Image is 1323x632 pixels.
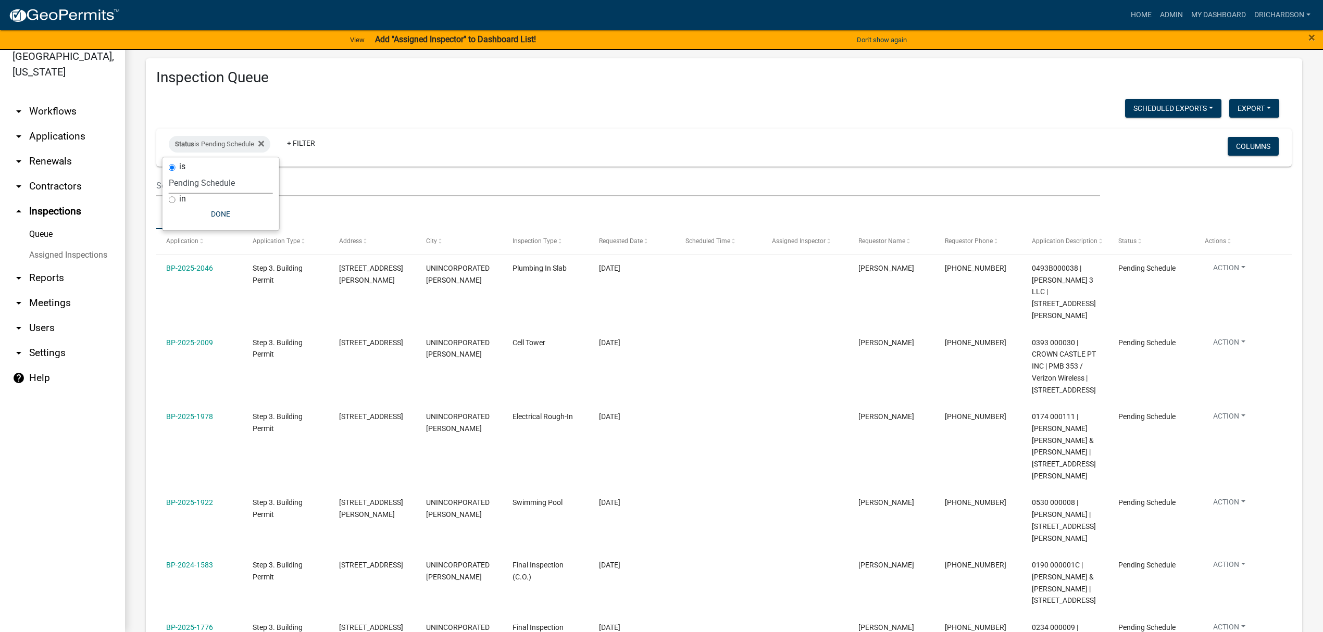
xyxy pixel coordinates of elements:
[1118,498,1176,507] span: Pending Schedule
[253,561,303,581] span: Step 3. Building Permit
[1187,5,1250,25] a: My Dashboard
[279,134,323,153] a: + Filter
[599,237,643,245] span: Requested Date
[589,229,676,254] datatable-header-cell: Requested Date
[599,623,620,631] span: 08/15/2025
[1205,559,1254,574] button: Action
[513,412,573,421] span: Electrical Rough-In
[503,229,589,254] datatable-header-cell: Inspection Type
[169,205,273,223] button: Done
[599,338,620,347] span: 08/13/2025
[13,130,25,143] i: arrow_drop_down
[156,69,1292,86] h3: Inspection Queue
[1032,264,1096,320] span: 0493B000038 | GE LAGRANGE 3 LLC | 1310 NEW FRANKLIN RD
[599,498,620,507] span: 08/14/2025
[156,175,1100,196] input: Search for inspections
[346,31,369,48] a: View
[1021,229,1108,254] datatable-header-cell: Application Description
[329,229,416,254] datatable-header-cell: Address
[1205,237,1226,245] span: Actions
[426,561,490,581] span: UNINCORPORATED TROUP
[166,561,213,569] a: BP-2024-1583
[166,237,198,245] span: Application
[426,498,490,519] span: UNINCORPORATED TROUP
[166,412,213,421] a: BP-2025-1978
[1205,497,1254,512] button: Action
[375,34,536,44] strong: Add "Assigned Inspector" to Dashboard List!
[1125,99,1221,118] button: Scheduled Exports
[858,561,914,569] span: Morgan Thompson
[945,264,1006,272] span: 606-875-5049
[416,229,502,254] datatable-header-cell: City
[339,561,403,569] span: 130 HOVI LN
[1228,137,1279,156] button: Columns
[426,412,490,433] span: UNINCORPORATED TROUP
[513,237,557,245] span: Inspection Type
[848,229,935,254] datatable-header-cell: Requestor Name
[945,623,1006,631] span: 678-877-9826
[13,105,25,118] i: arrow_drop_down
[1032,412,1096,480] span: 0174 000111 | ODOM SARAH JANE & MARK CHRISTOPHER ODOM | 225 THRASH RD
[1127,5,1156,25] a: Home
[166,498,213,507] a: BP-2025-1922
[13,347,25,359] i: arrow_drop_down
[1250,5,1315,25] a: drichardson
[1229,99,1279,118] button: Export
[253,264,303,284] span: Step 3. Building Permit
[13,180,25,193] i: arrow_drop_down
[1118,338,1176,347] span: Pending Schedule
[253,237,300,245] span: Application Type
[1156,5,1187,25] a: Admin
[253,338,303,359] span: Step 3. Building Permit
[339,338,403,347] span: 115 CORPORATE PARK EAST DR
[156,229,243,254] datatable-header-cell: Application
[243,229,329,254] datatable-header-cell: Application Type
[858,498,914,507] span: Paul Bryan
[13,372,25,384] i: help
[762,229,848,254] datatable-header-cell: Assigned Inspector
[599,264,620,272] span: 08/15/2025
[858,623,914,631] span: Caleb Stanley
[1195,229,1281,254] datatable-header-cell: Actions
[339,264,403,284] span: 1310 NEW FRANKLIN RD
[1308,31,1315,44] button: Close
[426,338,490,359] span: UNINCORPORATED TROUP
[166,264,213,272] a: BP-2025-2046
[253,498,303,519] span: Step 3. Building Permit
[156,196,186,230] a: Data
[1118,623,1176,631] span: Pending Schedule
[166,338,213,347] a: BP-2025-2009
[772,237,826,245] span: Assigned Inspector
[945,338,1006,347] span: 770-633-0312
[1118,237,1137,245] span: Status
[179,195,186,203] label: in
[945,237,993,245] span: Requestor Phone
[513,338,545,347] span: Cell Tower
[166,623,213,631] a: BP-2025-1776
[253,412,303,433] span: Step 3. Building Permit
[175,140,194,148] span: Status
[676,229,762,254] datatable-header-cell: Scheduled Time
[858,338,914,347] span: Anna Cook
[13,297,25,309] i: arrow_drop_down
[1205,262,1254,277] button: Action
[858,264,914,272] span: Kirby Cordell
[1032,498,1096,542] span: 0530 000008 | Ben Jackson | 559 LANIER RD
[1032,237,1097,245] span: Application Description
[945,561,1006,569] span: 706-594-7424
[513,561,564,581] span: Final Inspection (C.O.)
[858,237,905,245] span: Requestor Name
[1118,264,1176,272] span: Pending Schedule
[339,498,403,519] span: 559 LANIER RD
[13,322,25,334] i: arrow_drop_down
[945,412,1006,421] span: 813-714-5395
[1118,561,1176,569] span: Pending Schedule
[169,136,270,153] div: is Pending Schedule
[1032,338,1096,394] span: 0393 000030 | CROWN CASTLE PT INC | PMB 353 / Verizon Wireless | 115 CORPORATE PARK EAST DR
[426,264,490,284] span: UNINCORPORATED TROUP
[513,264,567,272] span: Plumbing In Slab
[945,498,1006,507] span: 706-676-0379
[685,237,730,245] span: Scheduled Time
[599,561,620,569] span: 08/15/2025
[179,162,185,171] label: is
